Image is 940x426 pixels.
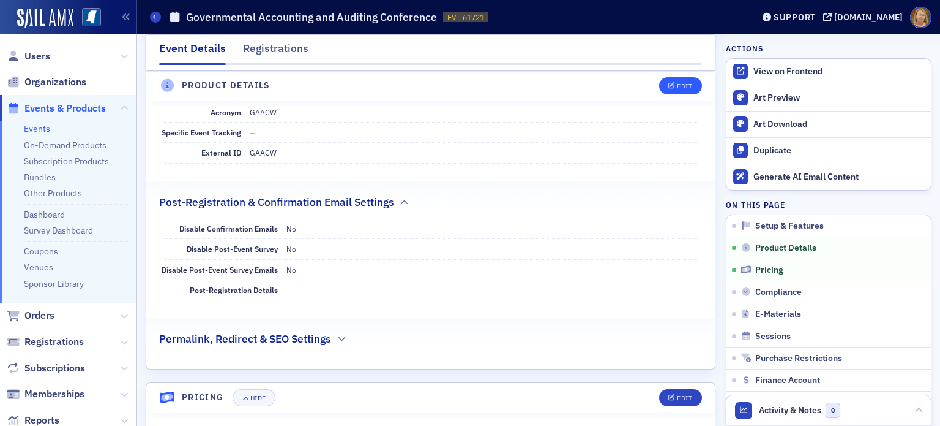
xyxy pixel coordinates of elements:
[186,10,437,25] h1: Governmental Accounting and Auditing Conference
[755,243,816,254] span: Product Details
[726,43,764,54] h4: Actions
[159,331,331,347] h2: Permalink, Redirect & SEO Settings
[243,40,308,63] div: Registrations
[286,285,293,295] span: —
[190,285,278,295] span: Post-Registration Details
[726,164,931,190] button: Generate AI Email Content
[179,224,278,234] span: Disable Confirmation Emails
[24,102,106,115] span: Events & Products
[677,395,692,401] div: Edit
[24,262,53,273] a: Venues
[659,389,701,406] button: Edit
[159,40,226,65] div: Event Details
[24,156,109,167] a: Subscription Products
[753,119,925,130] div: Art Download
[755,287,802,298] span: Compliance
[250,107,277,117] span: GAACW
[250,395,266,401] div: Hide
[211,107,241,117] span: Acronym
[753,66,925,77] div: View on Frontend
[755,221,824,232] span: Setup & Features
[755,309,801,320] span: E-Materials
[82,8,101,27] img: SailAMX
[24,362,85,375] span: Subscriptions
[17,9,73,28] img: SailAMX
[73,8,101,29] a: View Homepage
[7,75,86,89] a: Organizations
[726,59,931,85] a: View on Frontend
[24,188,82,199] a: Other Products
[910,7,931,28] span: Profile
[7,387,84,401] a: Memberships
[250,143,700,162] dd: GAACW
[659,77,701,94] button: Edit
[7,335,84,349] a: Registrations
[24,75,86,89] span: Organizations
[162,265,278,275] span: Disable Post-Event Survey Emails
[726,85,931,111] a: Art Preview
[726,111,931,137] a: Art Download
[286,260,700,280] dd: No
[755,353,842,364] span: Purchase Restrictions
[753,145,925,156] div: Duplicate
[24,140,106,151] a: On-Demand Products
[182,79,270,92] h4: Product Details
[755,375,820,386] span: Finance Account
[162,127,241,137] span: Specific Event Tracking
[24,309,54,322] span: Orders
[24,123,50,134] a: Events
[286,219,700,238] dd: No
[826,403,841,418] span: 0
[759,404,821,417] span: Activity & Notes
[24,335,84,349] span: Registrations
[7,102,106,115] a: Events & Products
[834,12,903,23] div: [DOMAIN_NAME]
[159,194,394,210] h2: Post-Registration & Confirmation Email Settings
[677,83,692,89] div: Edit
[447,12,484,23] span: EVT-61721
[755,331,791,342] span: Sessions
[753,93,925,104] div: Art Preview
[24,387,84,401] span: Memberships
[755,265,783,276] span: Pricing
[753,172,925,183] div: Generate AI Email Content
[24,50,50,63] span: Users
[233,389,275,406] button: Hide
[7,309,54,322] a: Orders
[7,50,50,63] a: Users
[24,246,58,257] a: Coupons
[187,244,278,254] span: Disable Post-Event Survey
[286,239,700,259] dd: No
[7,362,85,375] a: Subscriptions
[24,209,65,220] a: Dashboard
[823,13,907,21] button: [DOMAIN_NAME]
[726,137,931,164] button: Duplicate
[24,172,56,183] a: Bundles
[24,225,93,236] a: Survey Dashboard
[24,278,84,289] a: Sponsor Library
[774,12,816,23] div: Support
[201,148,241,158] span: External ID
[726,199,931,210] h4: On this page
[250,127,256,137] span: —
[182,391,224,404] h4: Pricing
